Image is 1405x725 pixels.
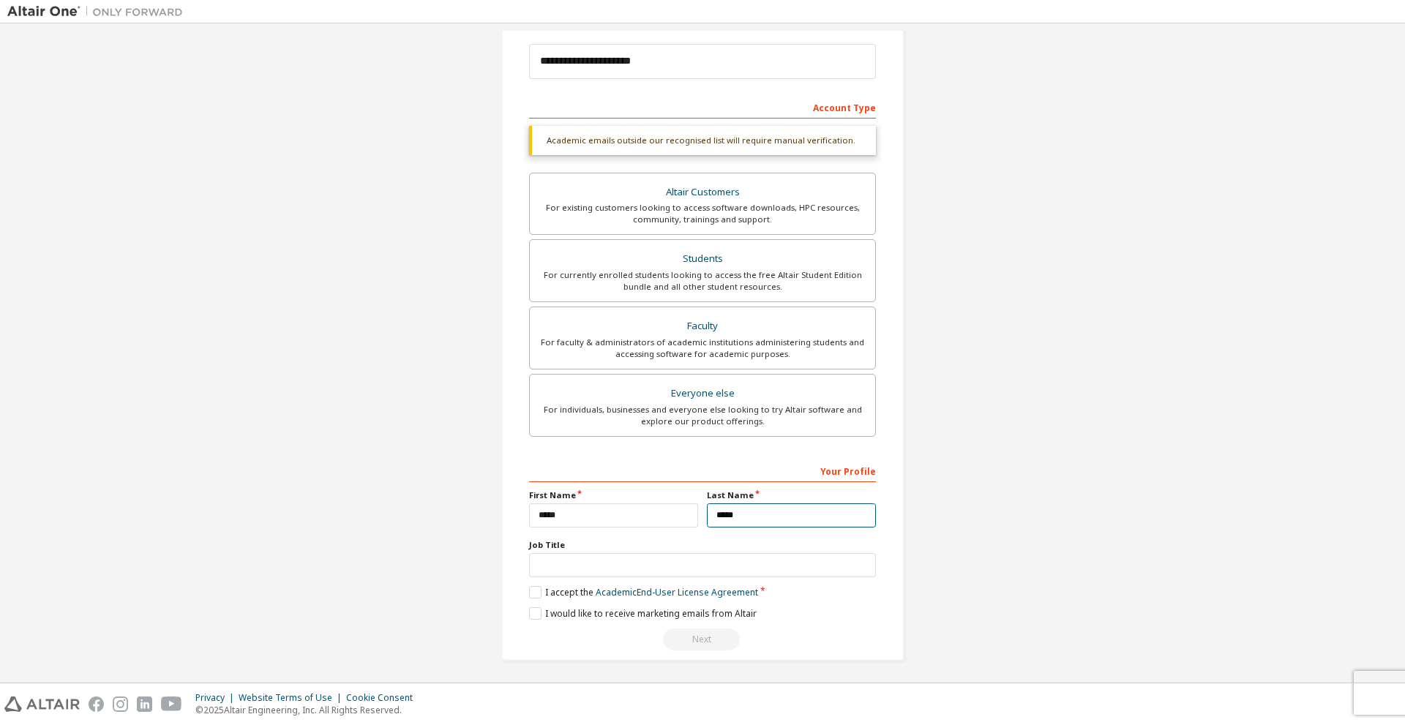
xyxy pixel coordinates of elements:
[539,182,866,203] div: Altair Customers
[161,696,182,712] img: youtube.svg
[707,489,876,501] label: Last Name
[529,607,757,620] label: I would like to receive marketing emails from Altair
[529,489,698,501] label: First Name
[137,696,152,712] img: linkedin.svg
[529,586,758,598] label: I accept the
[539,269,866,293] div: For currently enrolled students looking to access the free Altair Student Edition bundle and all ...
[539,383,866,404] div: Everyone else
[195,704,421,716] p: © 2025 Altair Engineering, Inc. All Rights Reserved.
[529,95,876,119] div: Account Type
[529,459,876,482] div: Your Profile
[539,202,866,225] div: For existing customers looking to access software downloads, HPC resources, community, trainings ...
[7,4,190,19] img: Altair One
[539,404,866,427] div: For individuals, businesses and everyone else looking to try Altair software and explore our prod...
[239,692,346,704] div: Website Terms of Use
[89,696,104,712] img: facebook.svg
[529,126,876,155] div: Academic emails outside our recognised list will require manual verification.
[195,692,239,704] div: Privacy
[539,337,866,360] div: For faculty & administrators of academic institutions administering students and accessing softwa...
[529,628,876,650] div: Read and acccept EULA to continue
[346,692,421,704] div: Cookie Consent
[4,696,80,712] img: altair_logo.svg
[539,249,866,269] div: Students
[539,316,866,337] div: Faculty
[529,539,876,551] label: Job Title
[113,696,128,712] img: instagram.svg
[596,586,758,598] a: Academic End-User License Agreement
